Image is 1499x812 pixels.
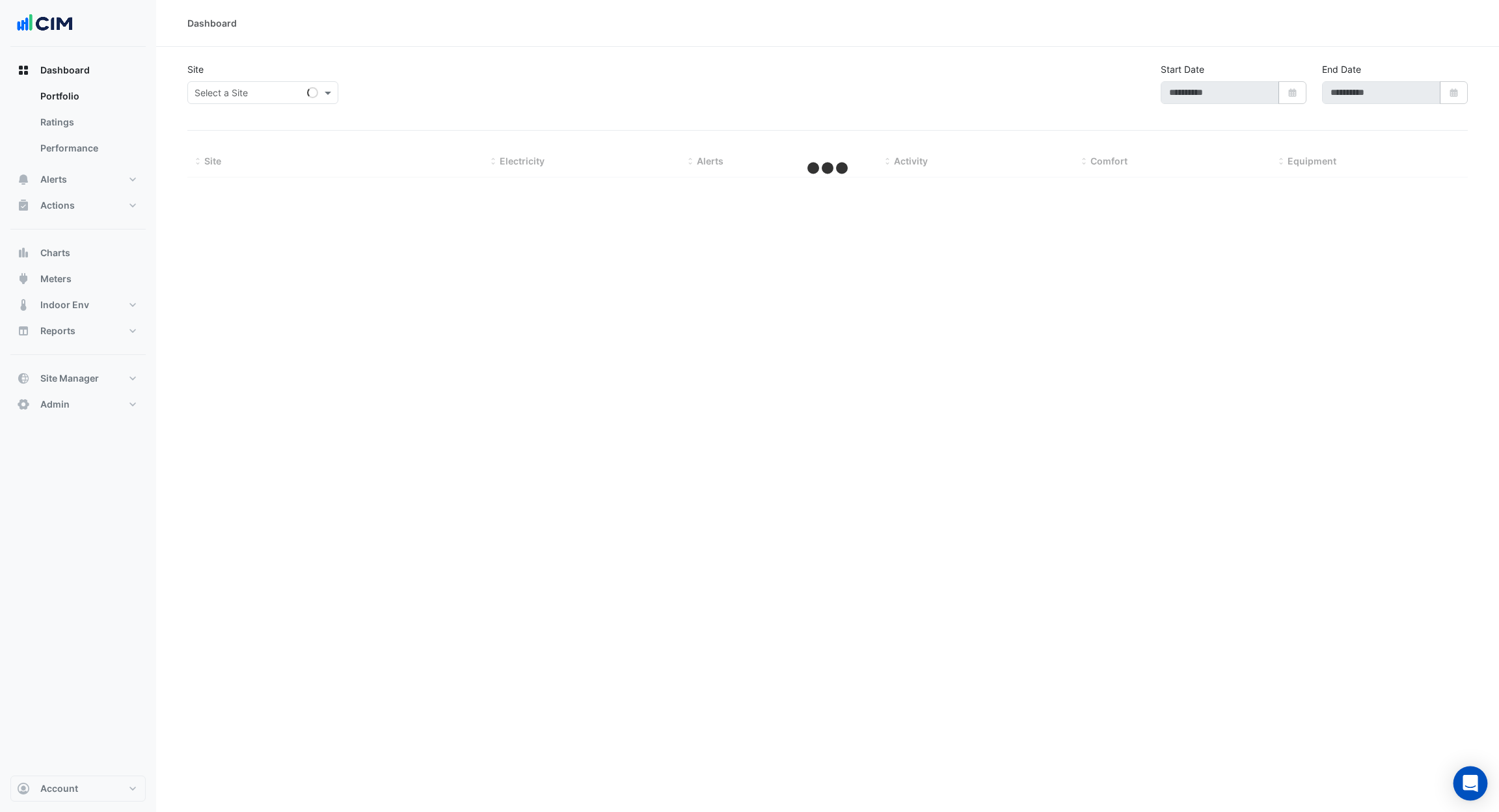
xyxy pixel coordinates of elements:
[10,266,146,292] button: Meters
[10,292,146,318] button: Indoor Env
[40,324,75,337] span: Reports
[10,365,146,391] button: Site Manager
[697,155,723,166] span: Alerts
[1161,62,1204,76] label: Start Date
[40,64,90,77] span: Dashboard
[10,166,146,192] button: Alerts
[894,155,928,166] span: Activity
[30,135,146,161] a: Performance
[40,272,72,285] span: Meters
[187,62,204,76] label: Site
[10,83,146,166] div: Dashboard
[40,398,70,411] span: Admin
[17,272,30,285] app-icon: Meters
[17,298,30,311] app-icon: Indoor Env
[17,199,30,212] app-icon: Actions
[10,776,146,802] button: Account
[204,155,221,166] span: Site
[1288,155,1336,166] span: Equipment
[17,372,30,385] app-icon: Site Manager
[10,192,146,218] button: Actions
[17,324,30,337] app-icon: Reports
[40,199,75,212] span: Actions
[17,246,30,259] app-icon: Charts
[1453,766,1488,801] div: Open Intercom Messenger
[10,318,146,344] button: Reports
[187,16,237,30] div: Dashboard
[40,782,78,795] span: Account
[1090,155,1128,166] span: Comfort
[10,391,146,417] button: Admin
[40,173,67,186] span: Alerts
[30,83,146,109] a: Portfolio
[40,372,99,385] span: Site Manager
[10,240,146,266] button: Charts
[30,109,146,135] a: Ratings
[17,64,30,77] app-icon: Dashboard
[17,398,30,411] app-icon: Admin
[1322,62,1361,76] label: End Date
[40,246,70,259] span: Charts
[500,155,545,166] span: Electricity
[17,173,30,186] app-icon: Alerts
[16,10,74,36] img: Company Logo
[40,298,89,311] span: Indoor Env
[10,57,146,83] button: Dashboard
